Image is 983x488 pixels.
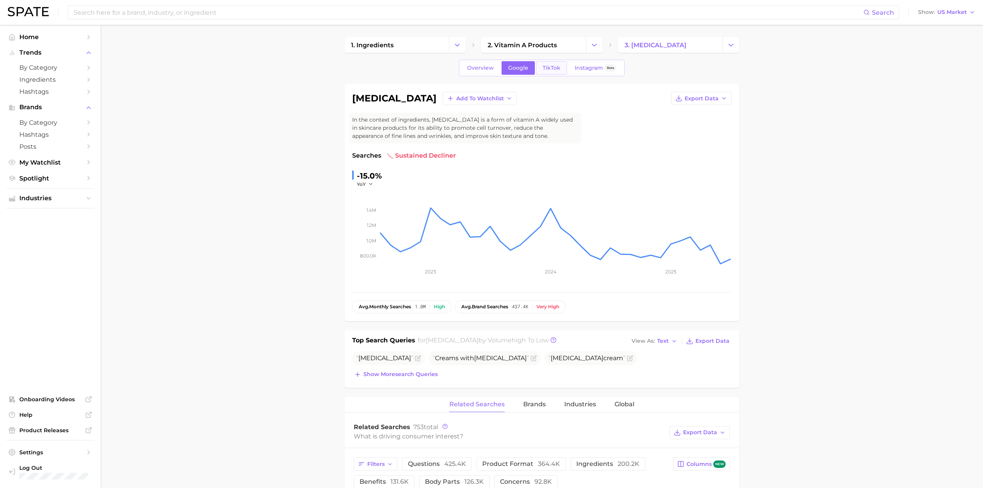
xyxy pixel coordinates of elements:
span: monthly searches [359,304,411,309]
a: Home [6,31,94,43]
a: Hashtags [6,86,94,98]
span: Filters [367,461,385,467]
span: benefits [360,478,409,485]
button: Trends [6,47,94,58]
button: Filters [354,457,397,471]
a: Onboarding Videos [6,393,94,405]
a: 2. vitamin a products [481,37,586,53]
button: Add to Watchlist [443,92,517,105]
h2: for by Volume [418,336,549,347]
span: Text [657,339,669,343]
button: Change Category [449,37,466,53]
span: 126.3k [464,478,484,485]
div: High [434,304,445,309]
span: Overview [467,65,494,71]
button: Show moresearch queries [352,369,440,380]
span: Spotlight [19,175,81,182]
span: 131.6k [390,478,409,485]
span: by Category [19,119,81,126]
span: Industries [564,401,596,408]
a: Google [502,61,535,75]
span: Searches [352,151,381,160]
span: 200.2k [618,460,639,467]
tspan: 1.0m [366,237,376,243]
span: 425.4k [444,460,466,467]
button: YoY [357,181,373,187]
div: What is driving consumer interest? [354,431,666,442]
a: Overview [461,61,500,75]
a: Posts [6,141,94,153]
span: Columns [687,461,726,468]
button: avg.monthly searches1.0mHigh [352,300,452,313]
span: Add to Watchlist [456,95,504,102]
span: [MEDICAL_DATA] [474,354,527,362]
img: sustained decliner [387,153,394,159]
h1: Top Search Queries [352,336,415,347]
span: brand searches [461,304,508,309]
span: new [713,461,726,468]
span: Brands [19,104,81,111]
span: 437.4k [512,304,528,309]
span: Beta [607,65,614,71]
span: Brands [523,401,546,408]
span: YoY [357,181,366,187]
span: 1. ingredients [351,41,394,49]
span: Google [508,65,528,71]
a: Product Releases [6,424,94,436]
button: Export Data [671,92,731,105]
button: Flag as miscategorized or irrelevant [415,355,421,361]
button: Flag as miscategorized or irrelevant [531,355,537,361]
span: View As [632,339,655,343]
span: Instagram [575,65,603,71]
span: Export Data [695,338,730,344]
span: Related Searches [449,401,505,408]
button: Brands [6,101,94,113]
tspan: 1.4m [366,207,376,213]
button: Export Data [670,426,730,439]
tspan: 800.0k [360,253,377,259]
span: In the context of ingredients, [MEDICAL_DATA] is a form of vitamin A widely used in skincare prod... [352,116,575,140]
tspan: 1.2m [367,222,376,228]
a: Settings [6,447,94,458]
div: Very high [536,304,559,309]
span: Show more search queries [363,371,438,378]
a: 1. ingredients [344,37,449,53]
div: -15.0% [357,170,382,182]
span: My Watchlist [19,159,81,166]
span: Hashtags [19,88,81,95]
span: Export Data [685,95,719,102]
a: by Category [6,62,94,74]
span: [MEDICAL_DATA] [358,354,411,362]
button: ShowUS Market [916,7,977,17]
button: Export Data [684,336,731,347]
span: 3. [MEDICAL_DATA] [625,41,687,49]
input: Search here for a brand, industry, or ingredient [73,6,863,19]
a: Help [6,409,94,421]
tspan: 2023 [425,269,436,275]
span: Onboarding Videos [19,396,81,403]
span: Search [872,9,894,16]
span: Log Out [19,464,88,471]
a: 3. [MEDICAL_DATA] [618,37,723,53]
a: TikTok [536,61,567,75]
span: by Category [19,64,81,71]
span: [MEDICAL_DATA] [551,354,603,362]
span: sustained decliner [387,151,456,160]
span: Product Releases [19,427,81,434]
span: Industries [19,195,81,202]
a: Ingredients [6,74,94,86]
span: Trends [19,49,81,56]
span: Ingredients [19,76,81,83]
span: concerns [500,478,552,485]
span: Posts [19,143,81,150]
span: Global [615,401,634,408]
button: View AsText [630,336,679,346]
h1: [MEDICAL_DATA] [352,94,437,103]
span: 1.0m [415,304,426,309]
span: 753 [413,423,424,431]
span: 364.4k [538,460,560,467]
span: US Market [937,10,967,14]
abbr: average [461,304,472,309]
a: Spotlight [6,172,94,184]
span: 92.8k [534,478,552,485]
